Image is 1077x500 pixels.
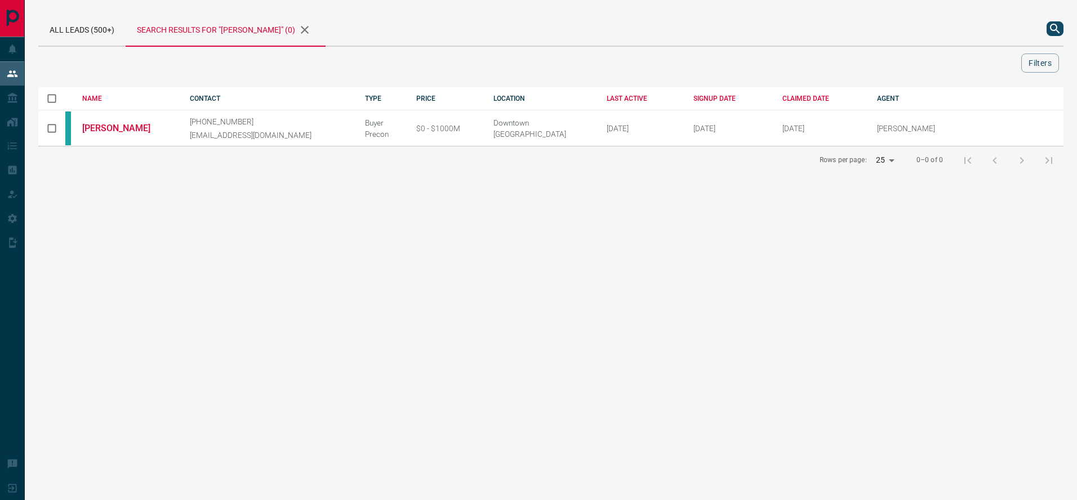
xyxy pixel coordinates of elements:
div: [GEOGRAPHIC_DATA] [493,130,590,139]
p: [PERSON_NAME] [877,124,1018,133]
div: All Leads (500+) [38,11,126,46]
div: NAME [82,95,173,102]
div: Precon [365,130,399,139]
p: [EMAIL_ADDRESS][DOMAIN_NAME] [190,131,348,140]
div: 25 [871,152,898,168]
div: $0 - $1000M [416,124,477,133]
div: CLAIMED DATE [782,95,860,102]
div: LOCATION [493,95,590,102]
div: AGENT [877,95,1063,102]
div: SIGNUP DATE [693,95,766,102]
div: October 22nd 2022, 7:10:13 AM [782,124,860,133]
div: TYPE [365,95,399,102]
div: Downtown [493,118,590,127]
div: August 15th 2018, 5:56:33 PM [693,124,766,133]
div: condos.ca [65,111,71,145]
a: [PERSON_NAME] [82,123,167,133]
p: 0–0 of 0 [916,155,943,165]
button: search button [1047,21,1063,36]
div: LAST ACTIVE [607,95,677,102]
div: [DATE] [607,124,677,133]
div: Search results for "[PERSON_NAME]" (0) [126,11,326,47]
p: [PHONE_NUMBER] [190,117,348,126]
p: Rows per page: [820,155,867,165]
div: PRICE [416,95,477,102]
div: Buyer [365,118,399,127]
button: Filters [1021,53,1059,73]
div: CONTACT [190,95,348,102]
